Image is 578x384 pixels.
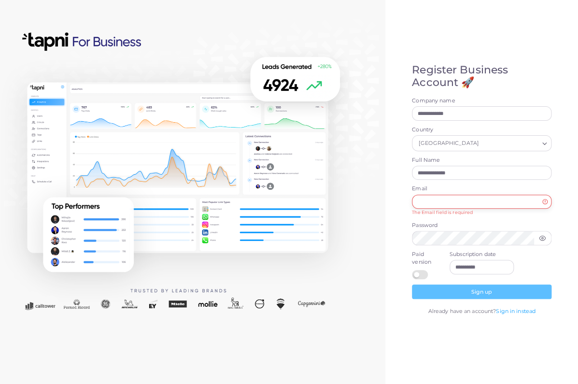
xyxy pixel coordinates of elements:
[412,251,439,266] label: Paid version
[450,251,514,258] label: Subscription date
[417,139,480,149] span: [GEOGRAPHIC_DATA]
[412,64,551,89] h4: Register Business Account 🚀
[412,126,551,134] label: Country
[481,138,538,149] input: Search for option
[412,210,473,215] small: The Email field is required
[496,308,536,314] a: Sign in instead
[412,156,551,164] label: Full Name
[412,284,551,299] button: Sign up
[412,135,551,151] div: Search for option
[412,222,551,229] label: Password
[412,97,551,105] label: Company name
[412,185,551,193] label: Email
[428,308,496,314] span: Already have an account?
